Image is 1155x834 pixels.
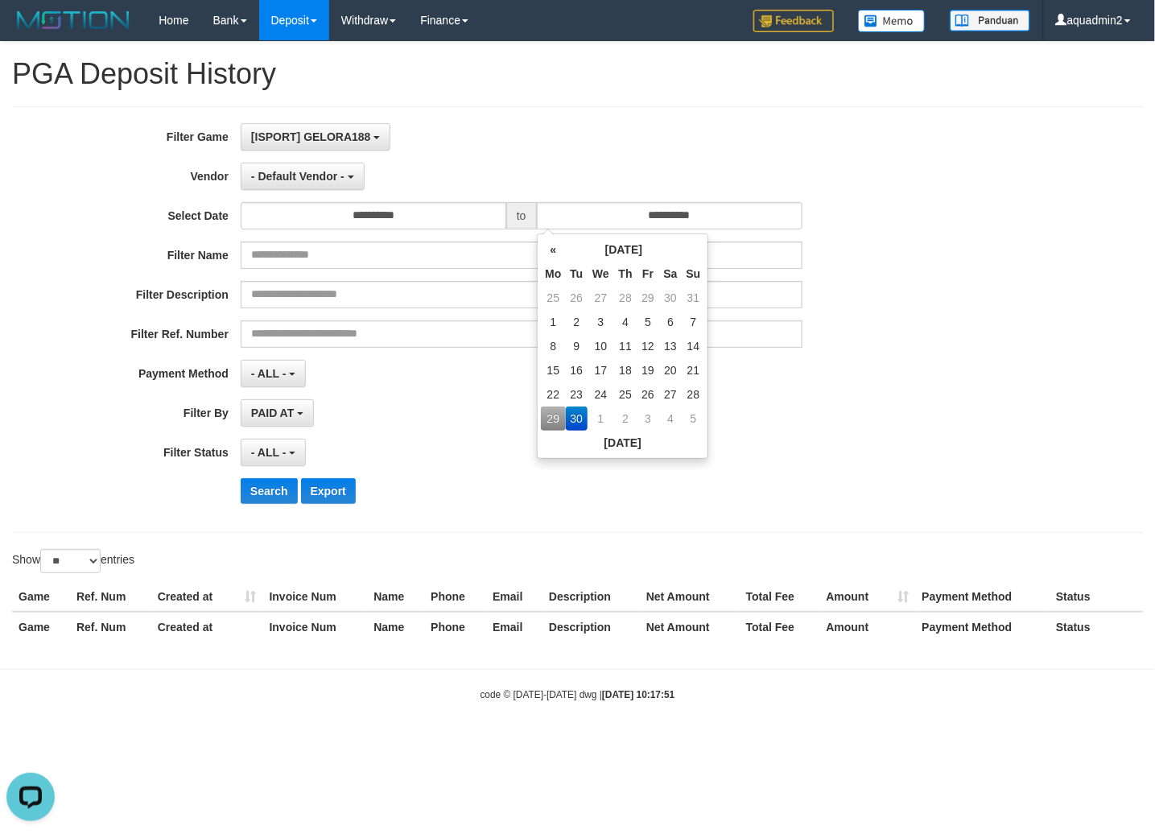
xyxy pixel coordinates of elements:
[6,6,55,55] button: Open LiveChat chat widget
[614,358,637,382] td: 18
[241,163,365,190] button: - Default Vendor -
[367,612,424,642] th: Name
[542,612,640,642] th: Description
[541,286,565,310] td: 25
[640,582,740,612] th: Net Amount
[637,286,659,310] td: 29
[740,582,820,612] th: Total Fee
[950,10,1030,31] img: panduan.png
[915,612,1050,642] th: Payment Method
[588,310,614,334] td: 3
[637,262,659,286] th: Fr
[12,8,134,32] img: MOTION_logo.png
[588,262,614,286] th: We
[541,237,565,262] th: «
[614,334,637,358] td: 11
[858,10,926,32] img: Button%20Memo.svg
[367,582,424,612] th: Name
[241,360,306,387] button: - ALL -
[740,612,820,642] th: Total Fee
[915,582,1050,612] th: Payment Method
[486,612,542,642] th: Email
[566,358,588,382] td: 16
[70,612,151,642] th: Ref. Num
[659,262,683,286] th: Sa
[683,310,705,334] td: 7
[566,262,588,286] th: Tu
[683,262,705,286] th: Su
[241,478,298,504] button: Search
[614,382,637,407] td: 25
[659,334,683,358] td: 13
[659,407,683,431] td: 4
[541,407,565,431] td: 29
[12,582,70,612] th: Game
[659,286,683,310] td: 30
[12,612,70,642] th: Game
[659,382,683,407] td: 27
[637,334,659,358] td: 12
[683,286,705,310] td: 31
[566,407,588,431] td: 30
[640,612,740,642] th: Net Amount
[70,582,151,612] th: Ref. Num
[820,582,916,612] th: Amount
[588,286,614,310] td: 27
[637,310,659,334] td: 5
[12,549,134,573] label: Show entries
[637,382,659,407] td: 26
[12,58,1143,90] h1: PGA Deposit History
[263,612,368,642] th: Invoice Num
[614,286,637,310] td: 28
[263,582,368,612] th: Invoice Num
[541,310,565,334] td: 1
[566,382,588,407] td: 23
[481,689,675,700] small: code © [DATE]-[DATE] dwg |
[541,262,565,286] th: Mo
[659,358,683,382] td: 20
[541,334,565,358] td: 8
[588,358,614,382] td: 17
[637,407,659,431] td: 3
[566,310,588,334] td: 2
[683,382,705,407] td: 28
[637,358,659,382] td: 19
[486,582,542,612] th: Email
[541,358,565,382] td: 15
[602,689,674,700] strong: [DATE] 10:17:51
[566,334,588,358] td: 9
[506,202,537,229] span: to
[614,262,637,286] th: Th
[566,286,588,310] td: 26
[588,407,614,431] td: 1
[820,612,916,642] th: Amount
[251,367,287,380] span: - ALL -
[424,612,486,642] th: Phone
[251,446,287,459] span: - ALL -
[424,582,486,612] th: Phone
[241,399,314,427] button: PAID AT
[241,439,306,466] button: - ALL -
[301,478,356,504] button: Export
[753,10,834,32] img: Feedback.jpg
[251,130,371,143] span: [ISPORT] GELORA188
[40,549,101,573] select: Showentries
[1050,582,1143,612] th: Status
[251,407,294,419] span: PAID AT
[151,612,263,642] th: Created at
[1050,612,1143,642] th: Status
[542,582,640,612] th: Description
[614,407,637,431] td: 2
[588,382,614,407] td: 24
[241,123,390,151] button: [ISPORT] GELORA188
[588,334,614,358] td: 10
[683,334,705,358] td: 14
[566,237,683,262] th: [DATE]
[541,431,704,455] th: [DATE]
[659,310,683,334] td: 6
[683,358,705,382] td: 21
[614,310,637,334] td: 4
[683,407,705,431] td: 5
[541,382,565,407] td: 22
[251,170,344,183] span: - Default Vendor -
